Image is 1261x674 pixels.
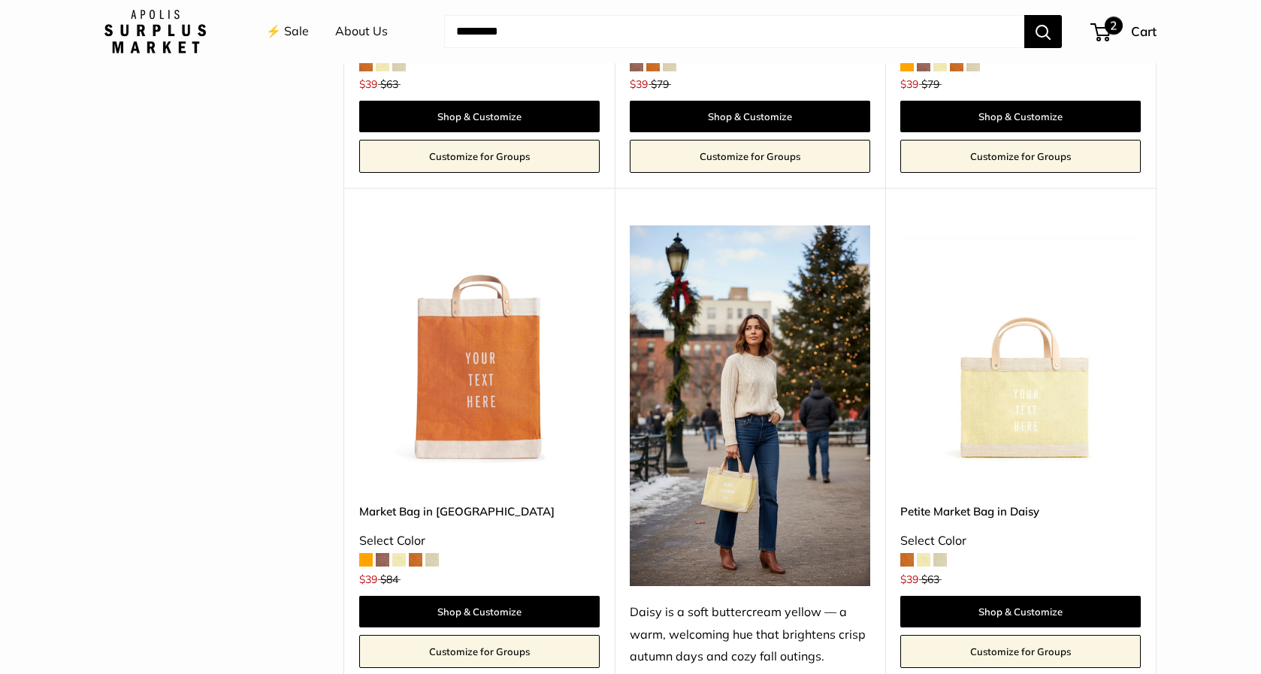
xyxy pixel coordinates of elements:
a: Customize for Groups [900,140,1141,173]
span: $63 [380,77,398,91]
div: Daisy is a soft buttercream yellow — a warm, welcoming hue that brightens crisp autumn days and c... [630,601,870,669]
span: $79 [921,77,939,91]
a: Customize for Groups [900,635,1141,668]
span: $84 [380,573,398,586]
a: Customize for Groups [359,140,600,173]
a: Customize for Groups [359,635,600,668]
a: Shop & Customize [359,596,600,627]
a: About Us [335,20,388,43]
a: Petite Market Bag in DaisyPetite Market Bag in Daisy [900,225,1141,466]
a: 2 Cart [1092,20,1157,44]
input: Search... [444,15,1024,48]
span: $39 [359,573,377,586]
a: Petite Market Bag in Daisy [900,503,1141,520]
span: $39 [630,77,648,91]
span: 2 [1105,17,1123,35]
img: Petite Market Bag in Daisy [900,225,1141,466]
button: Search [1024,15,1062,48]
span: $39 [900,573,918,586]
a: Shop & Customize [630,101,870,132]
div: Select Color [359,530,600,552]
img: description_Make it yours with custom, printed text. [359,225,600,466]
a: Customize for Groups [630,140,870,173]
a: Shop & Customize [900,596,1141,627]
a: ⚡️ Sale [266,20,309,43]
span: $39 [900,77,918,91]
a: Shop & Customize [359,101,600,132]
img: Apolis: Surplus Market [104,10,206,53]
img: Daisy is a soft buttercream yellow — a warm, welcoming hue that brightens crisp autumn days and c... [630,225,870,586]
span: $39 [359,77,377,91]
a: Shop & Customize [900,101,1141,132]
span: Cart [1131,23,1157,39]
div: Select Color [900,530,1141,552]
a: description_Make it yours with custom, printed text.Market Bag in Citrus [359,225,600,466]
span: $63 [921,573,939,586]
span: $79 [651,77,669,91]
a: Market Bag in [GEOGRAPHIC_DATA] [359,503,600,520]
